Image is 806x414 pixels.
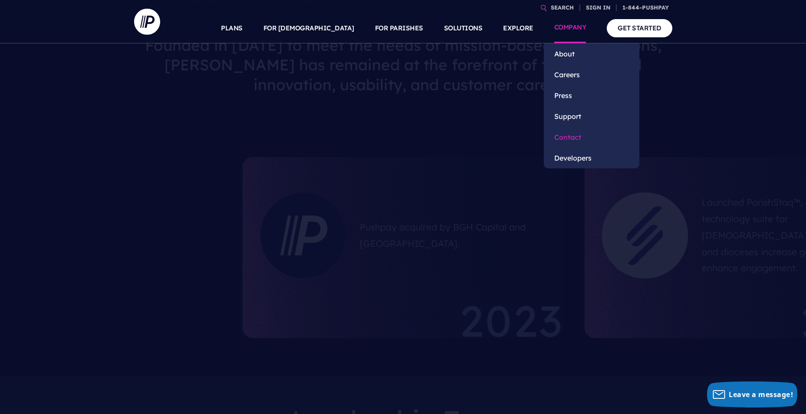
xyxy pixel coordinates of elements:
[221,13,243,43] a: PLANS
[544,127,639,148] a: Contact
[375,13,423,43] a: FOR PARISHES
[544,148,639,168] a: Developers
[544,85,639,106] a: Press
[554,13,586,43] a: COMPANY
[707,381,797,407] button: Leave a message!
[444,13,483,43] a: SOLUTIONS
[607,19,672,37] a: GET STARTED
[263,13,354,43] a: FOR [DEMOGRAPHIC_DATA]
[544,106,639,127] a: Support
[729,390,793,399] span: Leave a message!
[544,64,639,85] a: Careers
[544,43,639,64] a: About
[503,13,533,43] a: EXPLORE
